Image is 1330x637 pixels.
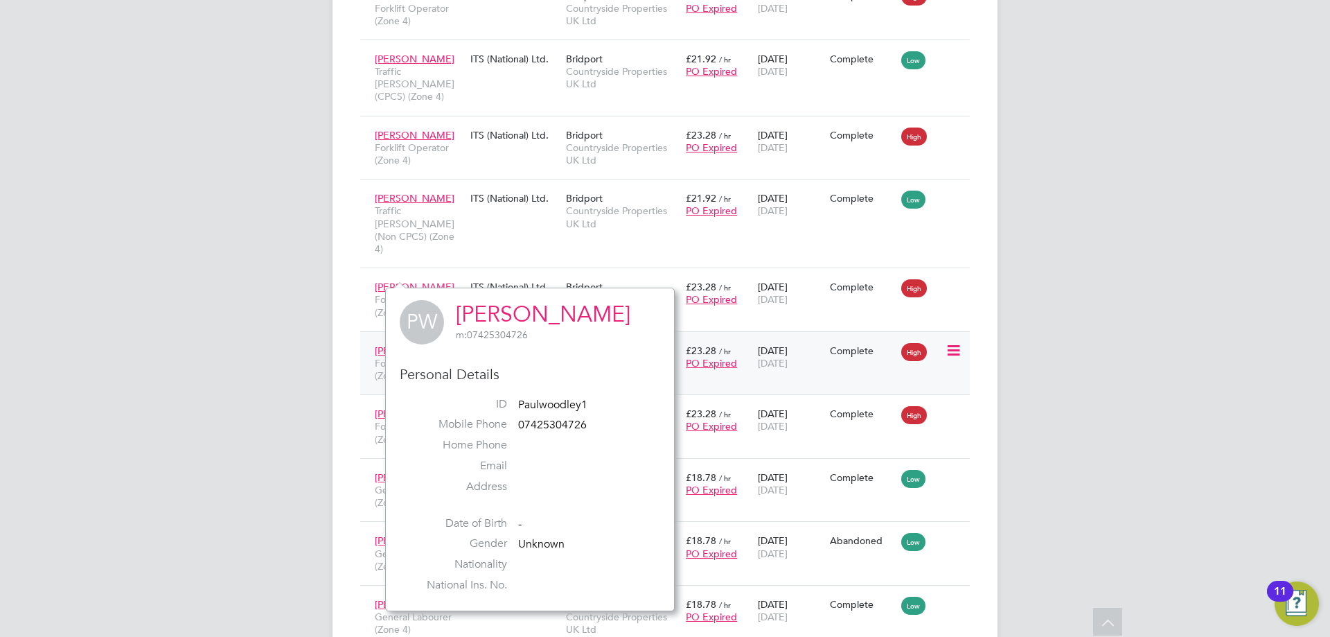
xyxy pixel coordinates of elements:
[901,533,925,551] span: Low
[754,464,826,503] div: [DATE]
[566,129,603,141] span: Bridport
[410,578,507,593] label: National Ins. No.
[518,537,565,551] span: Unknown
[566,192,603,204] span: Bridport
[375,471,454,484] span: [PERSON_NAME]
[375,611,463,636] span: General Labourer (Zone 4)
[686,548,737,560] span: PO Expired
[410,557,507,572] label: Nationality
[456,329,467,341] span: m:
[410,397,507,412] label: ID
[375,534,454,547] span: [PERSON_NAME]
[754,274,826,313] div: [DATE]
[467,122,562,148] div: ITS (National) Ltd.
[758,484,788,496] span: [DATE]
[371,591,970,602] a: [PERSON_NAME]General Labourer (Zone 4)ITS (National) Ltd.BridportCountryside Properties UK Ltd£18...
[830,53,895,65] div: Complete
[719,473,731,483] span: / hr
[375,281,454,293] span: [PERSON_NAME]
[375,408,454,420] span: [PERSON_NAME]
[686,344,716,357] span: £23.28
[686,534,716,547] span: £18.78
[371,464,970,475] a: [PERSON_NAME]General Labourer (Zone 4)ITS (National) Ltd.BridportCountryside Properties UK Ltd£18...
[830,129,895,141] div: Complete
[686,129,716,141] span: £23.28
[901,191,925,209] span: Low
[371,45,970,57] a: [PERSON_NAME]Traffic [PERSON_NAME] (CPCS) (Zone 4)ITS (National) Ltd.BridportCountryside Properti...
[686,611,737,623] span: PO Expired
[375,344,454,357] span: [PERSON_NAME]
[754,338,826,376] div: [DATE]
[375,548,463,573] span: General Labourer (Zone 4)
[410,417,507,432] label: Mobile Phone
[375,293,463,318] span: Forklift Operator (Zone 4)
[566,141,679,166] span: Countryside Properties UK Ltd
[518,419,587,433] span: 07425304726
[566,611,679,636] span: Countryside Properties UK Ltd
[719,346,731,356] span: / hr
[830,534,895,547] div: Abandoned
[400,365,660,383] h3: Personal Details
[375,65,463,103] span: Traffic [PERSON_NAME] (CPCS) (Zone 4)
[754,591,826,630] div: [DATE]
[1275,582,1319,626] button: Open Resource Center, 11 new notifications
[754,122,826,161] div: [DATE]
[566,204,679,229] span: Countryside Properties UK Ltd
[719,130,731,141] span: / hr
[518,398,587,412] span: Paulwoodley1
[375,357,463,382] span: Forklift Operator (Zone 4)
[901,128,927,146] span: High
[719,193,731,204] span: / hr
[375,2,463,27] span: Forklift Operator (Zone 4)
[456,301,630,328] a: [PERSON_NAME]
[686,65,737,78] span: PO Expired
[566,2,679,27] span: Countryside Properties UK Ltd
[686,281,716,293] span: £23.28
[901,597,925,615] span: Low
[830,471,895,484] div: Complete
[754,527,826,566] div: [DATE]
[686,2,737,15] span: PO Expired
[754,46,826,85] div: [DATE]
[719,409,731,419] span: / hr
[830,408,895,420] div: Complete
[758,293,788,306] span: [DATE]
[758,548,788,560] span: [DATE]
[758,2,788,15] span: [DATE]
[400,300,444,344] span: PW
[375,192,454,204] span: [PERSON_NAME]
[371,527,970,539] a: [PERSON_NAME]General Labourer (Zone 4)ITS (National) Ltd.BridportCountryside Properties UK Ltd£18...
[686,484,737,496] span: PO Expired
[758,204,788,217] span: [DATE]
[371,184,970,196] a: [PERSON_NAME]Traffic [PERSON_NAME] (Non CPCS) (Zone 4)ITS (National) Ltd.BridportCountryside Prop...
[375,598,454,611] span: [PERSON_NAME]
[758,141,788,154] span: [DATE]
[719,536,731,546] span: / hr
[375,484,463,509] span: General Labourer (Zone 4)
[758,420,788,433] span: [DATE]
[830,598,895,611] div: Complete
[686,420,737,433] span: PO Expired
[830,281,895,293] div: Complete
[371,273,970,285] a: [PERSON_NAME]Forklift Operator (Zone 4)ITS (National) Ltd.BridportCountryside Properties UK Ltd£2...
[830,344,895,357] div: Complete
[686,141,737,154] span: PO Expired
[901,279,927,297] span: High
[758,357,788,369] span: [DATE]
[375,420,463,445] span: Forklift Operator (Zone 4)
[371,400,970,412] a: [PERSON_NAME]Forklift Operator (Zone 4)ITS (National) Ltd.BridportCountryside Properties UK Ltd£2...
[686,471,716,484] span: £18.78
[686,408,716,420] span: £23.28
[375,204,463,255] span: Traffic [PERSON_NAME] (Non CPCS) (Zone 4)
[375,141,463,166] span: Forklift Operator (Zone 4)
[410,480,507,494] label: Address
[719,54,731,64] span: / hr
[410,536,507,551] label: Gender
[758,611,788,623] span: [DATE]
[686,598,716,611] span: £18.78
[758,65,788,78] span: [DATE]
[1274,591,1286,609] div: 11
[754,185,826,224] div: [DATE]
[375,53,454,65] span: [PERSON_NAME]
[719,282,731,293] span: / hr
